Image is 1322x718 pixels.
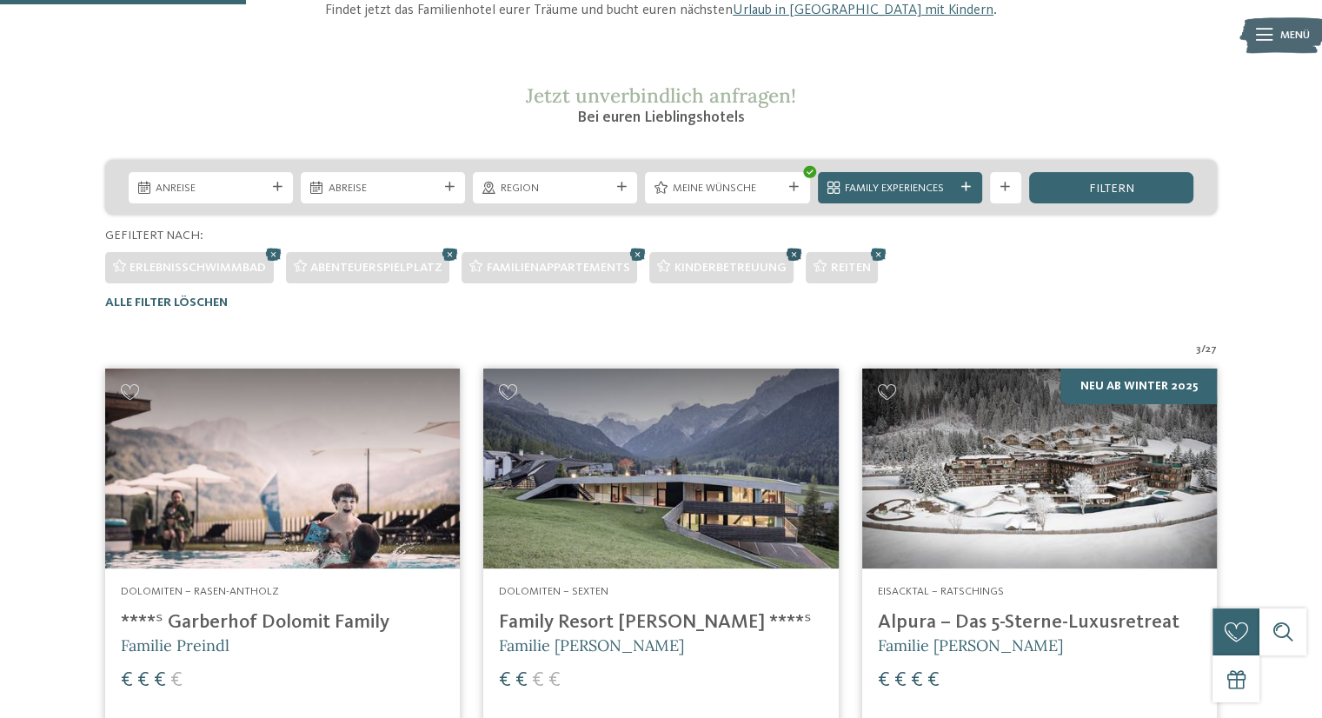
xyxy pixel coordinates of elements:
a: Urlaub in [GEOGRAPHIC_DATA] mit Kindern [733,3,993,17]
span: € [121,670,133,691]
h4: ****ˢ Garberhof Dolomit Family [121,611,444,635]
span: Bei euren Lieblingshotels [577,110,745,125]
span: Erlebnisschwimmbad [130,262,266,274]
span: € [515,670,528,691]
span: 3 [1196,342,1201,357]
span: € [878,670,890,691]
span: € [532,670,544,691]
span: € [927,670,940,691]
span: Familie Preindl [121,635,229,655]
span: Familienappartements [486,262,629,274]
img: Familienhotels gesucht? Hier findet ihr die besten! [105,369,460,568]
span: € [548,670,561,691]
img: Familienhotels gesucht? Hier findet ihr die besten! [862,369,1217,568]
span: € [894,670,907,691]
span: Anreise [156,181,265,196]
span: / [1201,342,1206,357]
img: Family Resort Rainer ****ˢ [483,369,838,568]
span: Dolomiten – Sexten [499,586,608,597]
span: € [499,670,511,691]
span: Jetzt unverbindlich anfragen! [526,83,796,108]
span: Eisacktal – Ratschings [878,586,1004,597]
span: filtern [1088,183,1133,195]
span: Alle Filter löschen [105,296,228,309]
span: € [911,670,923,691]
span: € [154,670,166,691]
span: Region [501,181,610,196]
span: Dolomiten – Rasen-Antholz [121,586,279,597]
span: Gefiltert nach: [105,229,203,242]
h4: Alpura – Das 5-Sterne-Luxusretreat [878,611,1201,635]
span: € [170,670,183,691]
span: Abreise [329,181,438,196]
span: € [137,670,149,691]
span: Familie [PERSON_NAME] [499,635,684,655]
span: Reiten [830,262,870,274]
span: Abenteuerspielplatz [310,262,442,274]
h4: Family Resort [PERSON_NAME] ****ˢ [499,611,822,635]
span: 27 [1206,342,1217,357]
span: Meine Wünsche [673,181,782,196]
span: Kinderbetreuung [674,262,786,274]
span: Familie [PERSON_NAME] [878,635,1063,655]
span: Family Experiences [845,181,954,196]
